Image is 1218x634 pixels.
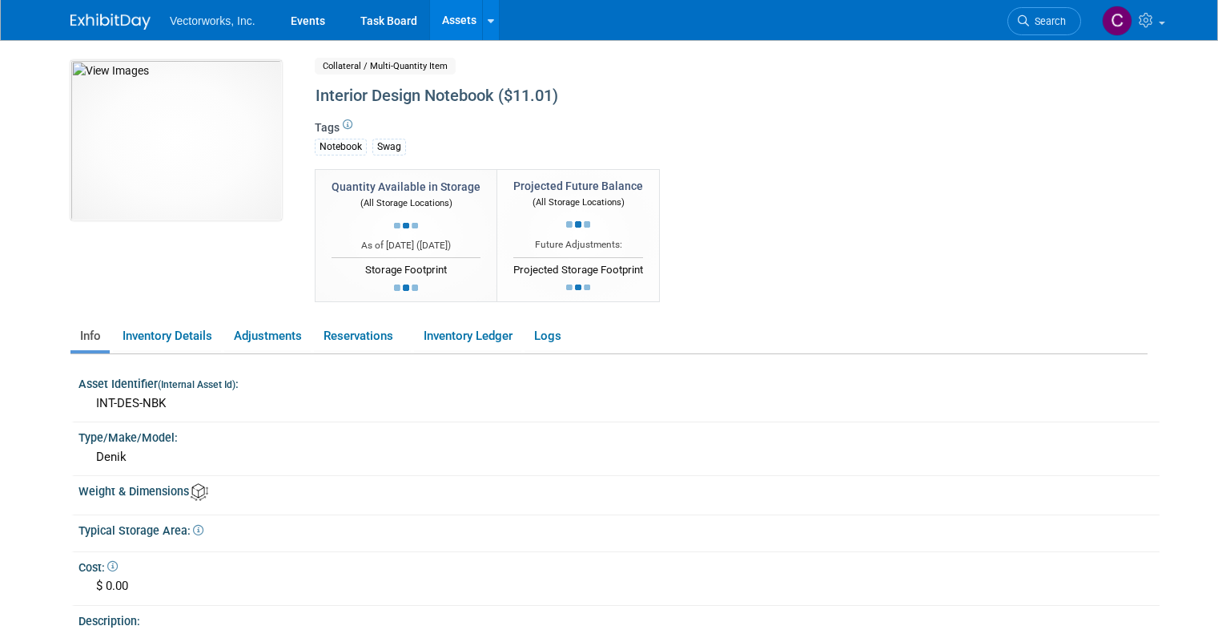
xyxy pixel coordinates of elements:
[566,285,590,291] img: loading...
[332,257,480,278] div: Storage Footprint
[70,322,110,350] a: Info
[1007,7,1081,35] a: Search
[78,426,1160,446] div: Type/Make/Model:
[78,609,1160,629] div: Description:
[525,322,570,350] a: Logs
[70,14,151,30] img: ExhibitDay
[70,60,282,220] img: View Images
[191,483,208,501] img: Asset Weight and Dimensions
[332,195,480,210] div: (All Storage Locations)
[314,322,411,350] a: Reservations
[78,524,203,537] span: Typical Storage Area:
[315,58,456,75] span: Collateral / Multi-Quantity Item
[310,82,1025,111] div: Interior Design Notebook ($11.01)
[78,372,1160,392] div: Asset Identifier :
[90,391,1148,416] div: INT-DES-NBK
[224,322,311,350] a: Adjustments
[414,322,521,350] a: Inventory Ledger
[332,239,480,252] div: As of [DATE] ( )
[394,285,418,291] img: loading...
[1029,15,1066,27] span: Search
[513,178,643,194] div: Projected Future Balance
[113,322,221,350] a: Inventory Details
[513,194,643,209] div: (All Storage Locations)
[158,379,235,390] small: (Internal Asset Id)
[90,445,1148,470] div: Denik
[1102,6,1132,36] img: Choi-Ha Luu
[315,119,1025,166] div: Tags
[78,555,1160,575] div: Cost:
[513,238,643,252] div: Future Adjustments:
[513,257,643,278] div: Projected Storage Footprint
[315,139,367,155] div: Notebook
[78,479,1160,501] div: Weight & Dimensions
[394,223,418,229] img: loading...
[420,240,448,251] span: [DATE]
[90,574,1148,599] div: $ 0.00
[332,179,480,195] div: Quantity Available in Storage
[372,139,406,155] div: Swag
[170,14,255,27] span: Vectorworks, Inc.
[566,221,590,228] img: loading...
